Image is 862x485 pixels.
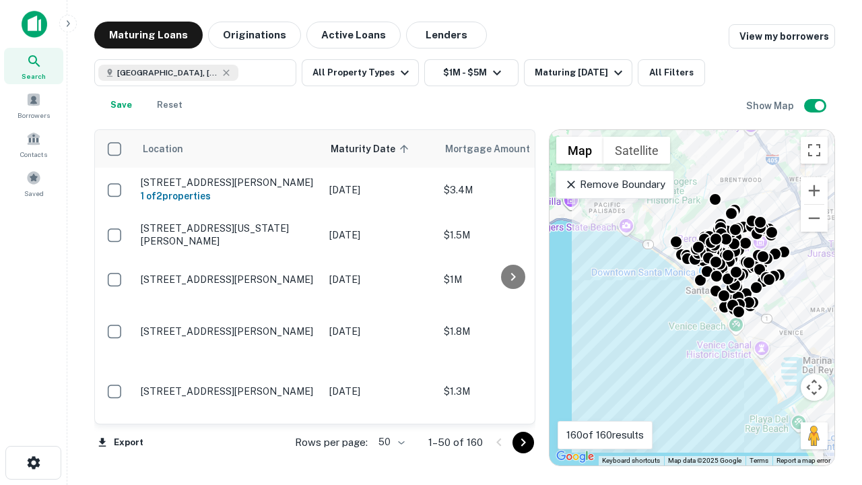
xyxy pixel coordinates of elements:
button: Originations [208,22,301,48]
button: Maturing Loans [94,22,203,48]
a: Search [4,48,63,84]
button: $1M - $5M [424,59,519,86]
button: Active Loans [306,22,401,48]
a: View my borrowers [729,24,835,48]
span: [GEOGRAPHIC_DATA], [GEOGRAPHIC_DATA], [GEOGRAPHIC_DATA] [117,67,218,79]
span: Borrowers [18,110,50,121]
span: Saved [24,188,44,199]
p: Remove Boundary [564,176,665,193]
button: Zoom out [801,205,828,232]
p: [STREET_ADDRESS][PERSON_NAME] [141,385,316,397]
button: Drag Pegman onto the map to open Street View [801,422,828,449]
button: Reset [148,92,191,119]
a: Contacts [4,126,63,162]
button: Lenders [406,22,487,48]
p: [DATE] [329,272,430,287]
th: Mortgage Amount [437,130,585,168]
iframe: Chat Widget [795,334,862,399]
span: Contacts [20,149,47,160]
th: Maturity Date [323,130,437,168]
p: $1.3M [444,384,578,399]
a: Report a map error [776,457,830,464]
a: Borrowers [4,87,63,123]
div: 0 0 [550,130,834,465]
span: Search [22,71,46,82]
p: [DATE] [329,384,430,399]
button: All Property Types [302,59,419,86]
p: [DATE] [329,183,430,197]
button: Keyboard shortcuts [602,456,660,465]
p: $3.4M [444,183,578,197]
p: 1–50 of 160 [428,434,483,451]
button: Maturing [DATE] [524,59,632,86]
div: Maturing [DATE] [535,65,626,81]
p: $1.5M [444,228,578,243]
span: Mortgage Amount [445,141,548,157]
h6: Show Map [746,98,796,113]
a: Open this area in Google Maps (opens a new window) [553,448,597,465]
p: $1.8M [444,324,578,339]
th: Location [134,130,323,168]
p: 160 of 160 results [566,427,644,443]
a: Terms (opens in new tab) [750,457,768,464]
button: Export [94,432,147,453]
button: Go to next page [512,432,534,453]
span: Maturity Date [331,141,413,157]
span: Map data ©2025 Google [668,457,741,464]
button: Toggle fullscreen view [801,137,828,164]
p: [DATE] [329,228,430,243]
span: Location [142,141,183,157]
h6: 1 of 2 properties [141,189,316,203]
p: $1M [444,272,578,287]
div: 50 [373,432,407,452]
p: Rows per page: [295,434,368,451]
button: All Filters [638,59,705,86]
button: Save your search to get updates of matches that match your search criteria. [100,92,143,119]
p: [STREET_ADDRESS][PERSON_NAME] [141,325,316,337]
p: [STREET_ADDRESS][PERSON_NAME] [141,176,316,189]
img: Google [553,448,597,465]
button: Show satellite imagery [603,137,670,164]
a: Saved [4,165,63,201]
button: Zoom in [801,177,828,204]
p: [STREET_ADDRESS][PERSON_NAME] [141,273,316,286]
img: capitalize-icon.png [22,11,47,38]
button: Show street map [556,137,603,164]
p: [STREET_ADDRESS][US_STATE][PERSON_NAME] [141,222,316,247]
p: [DATE] [329,324,430,339]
